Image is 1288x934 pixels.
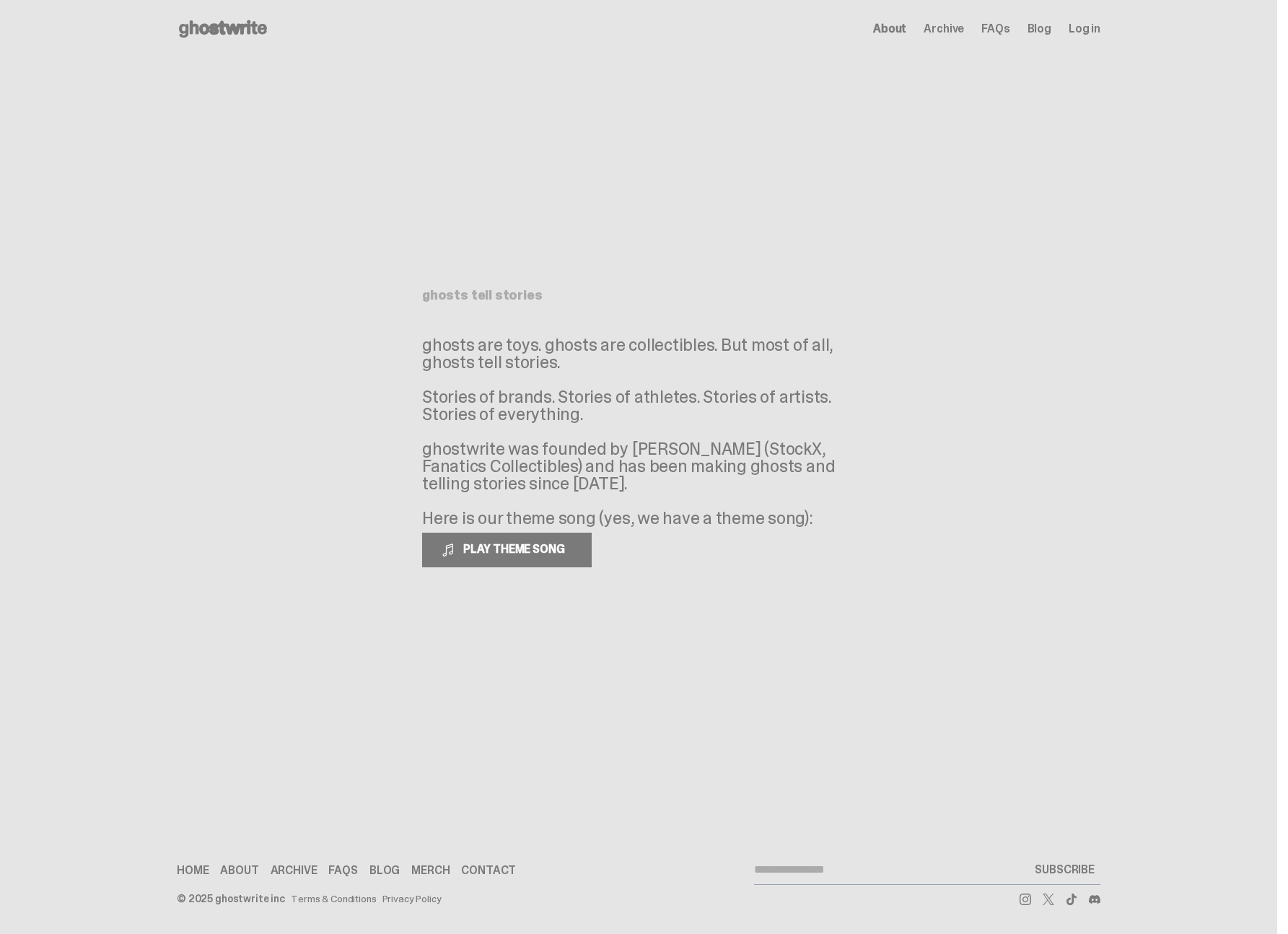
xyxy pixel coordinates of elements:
[457,541,574,557] span: PLAY THEME SONG
[411,865,450,876] a: Merch
[924,23,964,35] a: Archive
[177,894,285,904] div: © 2025 ghostwrite inc
[461,865,516,876] a: Contact
[177,865,209,876] a: Home
[271,865,317,876] a: Archive
[981,23,1009,35] a: FAQs
[873,23,906,35] a: About
[1069,23,1100,35] a: Log in
[382,894,442,904] a: Privacy Policy
[291,894,376,904] a: Terms & Conditions
[328,865,357,876] a: FAQs
[1028,23,1051,35] a: Blog
[422,533,592,567] button: PLAY THEME SONG
[422,336,855,527] p: ghosts are toys. ghosts are collectibles. But most of all, ghosts tell stories. Stories of brands...
[369,865,400,876] a: Blog
[422,289,855,302] h1: ghosts tell stories
[1029,855,1100,884] button: SUBSCRIBE
[220,865,258,876] a: About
